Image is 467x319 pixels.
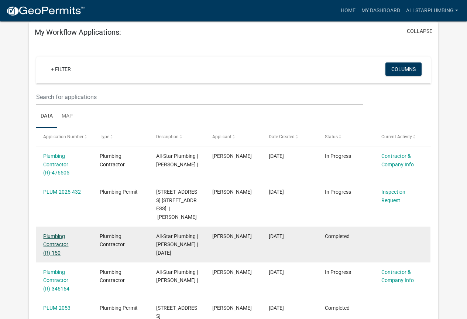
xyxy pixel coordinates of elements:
span: Type [100,134,109,139]
span: Completed [325,305,350,311]
h5: My Workflow Applications: [35,28,121,37]
span: Application Number [43,134,83,139]
a: Plumbing Contractor (R)-476505 [43,153,69,176]
span: Plumbing Contractor [100,153,125,167]
a: My Dashboard [358,4,403,18]
datatable-header-cell: Application Number [36,128,93,146]
span: 1112 WINDSOR DRIVE 1112 Windsor Drive | Williams Maggie [156,189,197,220]
span: Erik Edmonson [212,269,252,275]
button: collapse [407,27,432,35]
datatable-header-cell: Current Activity [374,128,431,146]
a: Contractor & Company Info [381,269,414,284]
a: Plumbing Contractor (R)-346164 [43,269,69,292]
span: 12/10/2024 [269,269,284,275]
span: 07/30/2025 [269,189,284,195]
span: All-Star Plumbing | Erik Edmonson | [156,153,198,167]
span: Applicant [212,134,231,139]
a: Data [36,105,57,128]
a: Contractor & Company Info [381,153,414,167]
button: Columns [385,62,422,76]
span: Current Activity [381,134,412,139]
span: In Progress [325,189,351,195]
span: Plumbing Permit [100,305,138,311]
span: Description [156,134,179,139]
span: Plumbing Contractor [100,269,125,284]
datatable-header-cell: Type [93,128,149,146]
a: Home [338,4,358,18]
span: In Progress [325,269,351,275]
span: All-Star Plumbing | Erik Edmonson | 12/31/2025 [156,233,198,256]
a: + Filter [45,62,77,76]
datatable-header-cell: Applicant [205,128,262,146]
span: Erik Edmonson [212,305,252,311]
span: Completed [325,233,350,239]
span: Erik Edmonson [212,233,252,239]
span: All-Star Plumbing | Erik Edmonson | [156,269,198,284]
datatable-header-cell: Status [318,128,374,146]
datatable-header-cell: Date Created [262,128,318,146]
span: Date Created [269,134,295,139]
a: Plumbing Contractor (R)-150 [43,233,68,256]
a: Inspection Request [381,189,405,203]
span: Plumbing Contractor [100,233,125,248]
a: PLUM-2025-432 [43,189,81,195]
span: 09/10/2025 [269,153,284,159]
span: Status [325,134,338,139]
a: Map [57,105,77,128]
span: Erik Edmonson [212,189,252,195]
a: AllStarPlumbing [403,4,461,18]
a: PLUM-2053 [43,305,71,311]
span: 12/04/2024 [269,305,284,311]
span: 01/10/2025 [269,233,284,239]
span: Erik Edmonson [212,153,252,159]
input: Search for applications [36,89,363,105]
span: In Progress [325,153,351,159]
span: Plumbing Permit [100,189,138,195]
datatable-header-cell: Description [149,128,205,146]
